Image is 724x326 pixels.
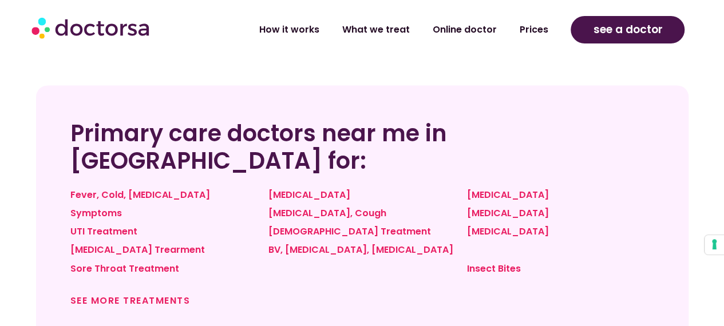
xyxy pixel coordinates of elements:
a: Prices [508,17,559,43]
a: UTI Treatment [70,225,137,238]
a: Insect Bites [467,261,521,275]
a: What we treat [330,17,421,43]
a: How it works [247,17,330,43]
a: Sore Throat Treatment [70,261,179,275]
a: Online doctor [421,17,508,43]
a: , [MEDICAL_DATA] [367,243,453,256]
nav: Menu [195,17,560,43]
a: [MEDICAL_DATA] [467,188,549,201]
h2: Primary care doctors near me in [GEOGRAPHIC_DATA] for: [70,120,654,174]
a: [DEMOGRAPHIC_DATA] Treatment [268,225,431,238]
a: See more treatments [70,293,191,307]
a: [MEDICAL_DATA] [467,206,549,220]
a: BV [268,243,280,256]
a: [MEDICAL_DATA], Cough [268,206,386,220]
span: see a doctor [593,21,662,39]
button: Your consent preferences for tracking technologies [705,235,724,255]
a: , [MEDICAL_DATA] [280,243,367,256]
a: [MEDICAL_DATA] [467,225,549,238]
a: Fever, Cold, [MEDICAL_DATA] Symptoms [70,188,210,220]
a: see a doctor [571,16,685,43]
a: [MEDICAL_DATA] Trearment [70,243,205,256]
a: [MEDICAL_DATA] [268,188,350,201]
